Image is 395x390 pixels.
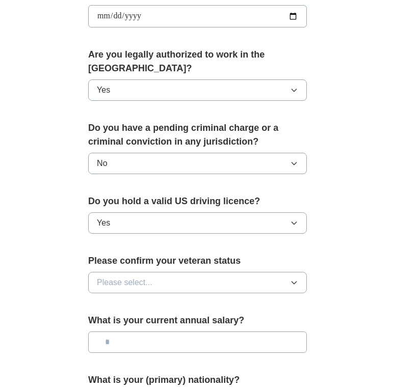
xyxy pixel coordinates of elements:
span: Yes [97,84,110,96]
span: Please select... [97,276,152,289]
button: Please select... [88,272,307,293]
button: Yes [88,79,307,101]
span: No [97,157,107,170]
button: No [88,153,307,174]
label: Are you legally authorized to work in the [GEOGRAPHIC_DATA]? [88,48,307,75]
label: Do you have a pending criminal charge or a criminal conviction in any jurisdiction? [88,121,307,149]
label: Please confirm your veteran status [88,254,307,268]
span: Yes [97,217,110,229]
button: Yes [88,212,307,234]
label: Do you hold a valid US driving licence? [88,194,307,208]
label: What is your current annual salary? [88,314,307,327]
label: What is your (primary) nationality? [88,373,307,387]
